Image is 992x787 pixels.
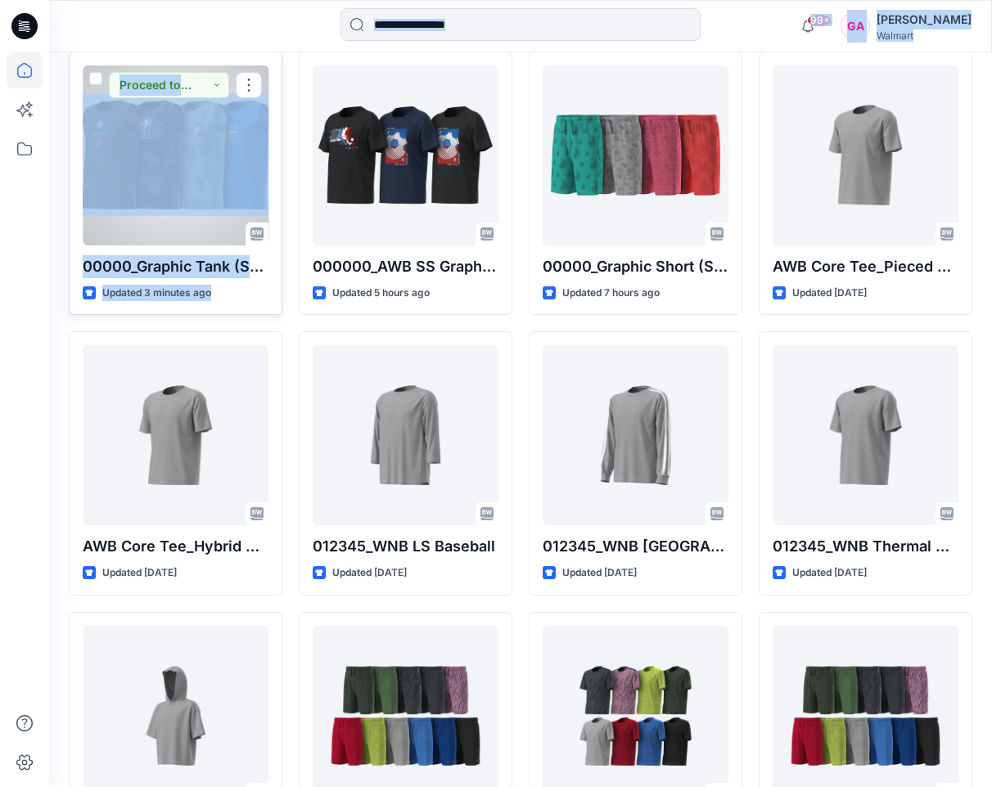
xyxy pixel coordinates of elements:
[102,285,211,302] p: Updated 3 minutes ago
[773,65,958,245] a: AWB Core Tee_Pieced Back
[543,535,728,558] p: 012345_WNB [GEOGRAPHIC_DATA]
[562,285,660,302] p: Updated 7 hours ago
[543,65,728,245] a: 00000_Graphic Short (Sets)
[313,65,498,245] a: 000000_AWB SS Graphic Tee
[83,255,268,278] p: 00000_Graphic Tank (Sets)
[543,345,728,525] a: 012345_WNB LS Jersey
[792,285,867,302] p: Updated [DATE]
[562,564,637,582] p: Updated [DATE]
[877,10,972,29] div: [PERSON_NAME]
[877,29,972,42] div: Walmart
[543,255,728,278] p: 00000_Graphic Short (Sets)
[332,564,407,582] p: Updated [DATE]
[83,345,268,525] a: AWB Core Tee_Hybrid Armhole
[83,65,268,245] a: 00000_Graphic Tank (Sets)
[313,345,498,525] a: 012345_WNB LS Baseball
[313,255,498,278] p: 000000_AWB SS Graphic Tee
[332,285,430,302] p: Updated 5 hours ago
[773,345,958,525] a: 012345_WNB Thermal Graphic Tee
[841,11,870,41] div: GA
[773,255,958,278] p: AWB Core Tee_Pieced Back
[773,535,958,558] p: 012345_WNB Thermal Graphic Tee
[102,564,177,582] p: Updated [DATE]
[313,535,498,558] p: 012345_WNB LS Baseball
[792,564,867,582] p: Updated [DATE]
[83,535,268,558] p: AWB Core Tee_Hybrid Armhole
[807,14,832,27] span: 99+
